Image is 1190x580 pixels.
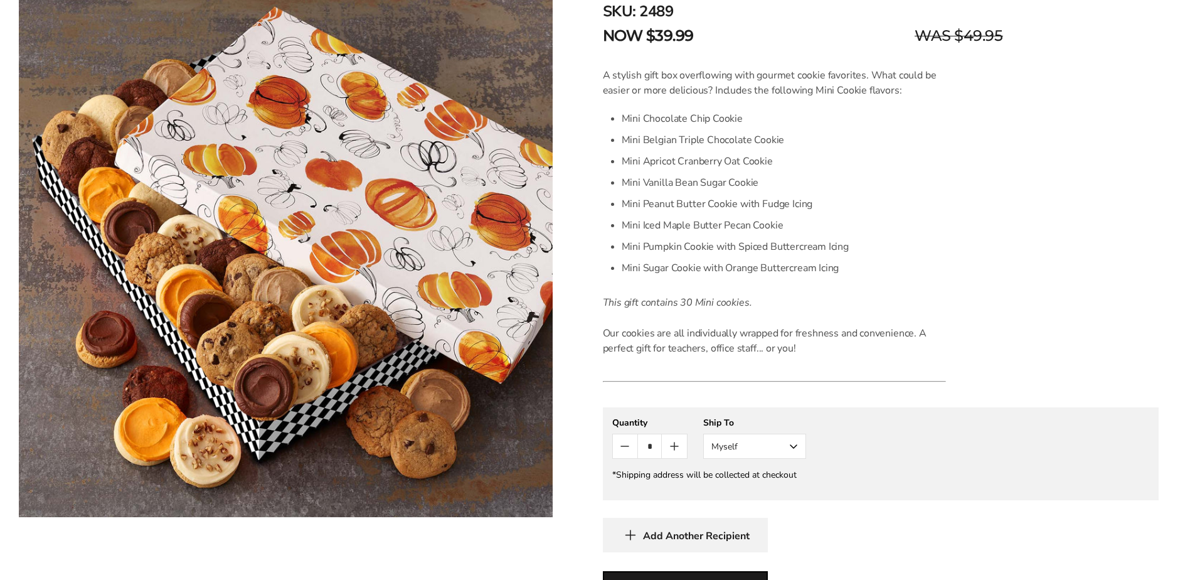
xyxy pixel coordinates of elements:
strong: SKU: [603,1,636,21]
li: Mini Apricot Cranberry Oat Cookie [622,151,946,172]
input: Quantity [637,434,662,458]
span: NOW $39.99 [603,24,694,47]
gfm-form: New recipient [603,407,1159,500]
li: Mini Peanut Butter Cookie with Fudge Icing [622,193,946,215]
span: WAS $49.95 [915,24,1002,47]
iframe: Sign Up via Text for Offers [10,532,130,570]
p: Our cookies are all individually wrapped for freshness and convenience. A perfect gift for teache... [603,326,946,356]
div: *Shipping address will be collected at checkout [612,469,1149,481]
li: Mini Vanilla Bean Sugar Cookie [622,172,946,193]
div: Ship To [703,417,806,429]
li: Mini Sugar Cookie with Orange Buttercream Icing [622,257,946,279]
span: 2489 [639,1,673,21]
button: Myself [703,434,806,459]
p: A stylish gift box overflowing with gourmet cookie favorites. What could be easier or more delici... [603,68,946,98]
li: Mini Iced Maple Butter Pecan Cookie [622,215,946,236]
button: Count minus [613,434,637,458]
li: Mini Chocolate Chip Cookie [622,108,946,129]
div: Quantity [612,417,688,429]
button: Count plus [662,434,686,458]
li: Mini Belgian Triple Chocolate Cookie [622,129,946,151]
li: Mini Pumpkin Cookie with Spiced Buttercream Icing [622,236,946,257]
span: Add Another Recipient [643,530,750,542]
em: This gift contains 30 Mini cookies. [603,296,752,309]
button: Add Another Recipient [603,518,768,552]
